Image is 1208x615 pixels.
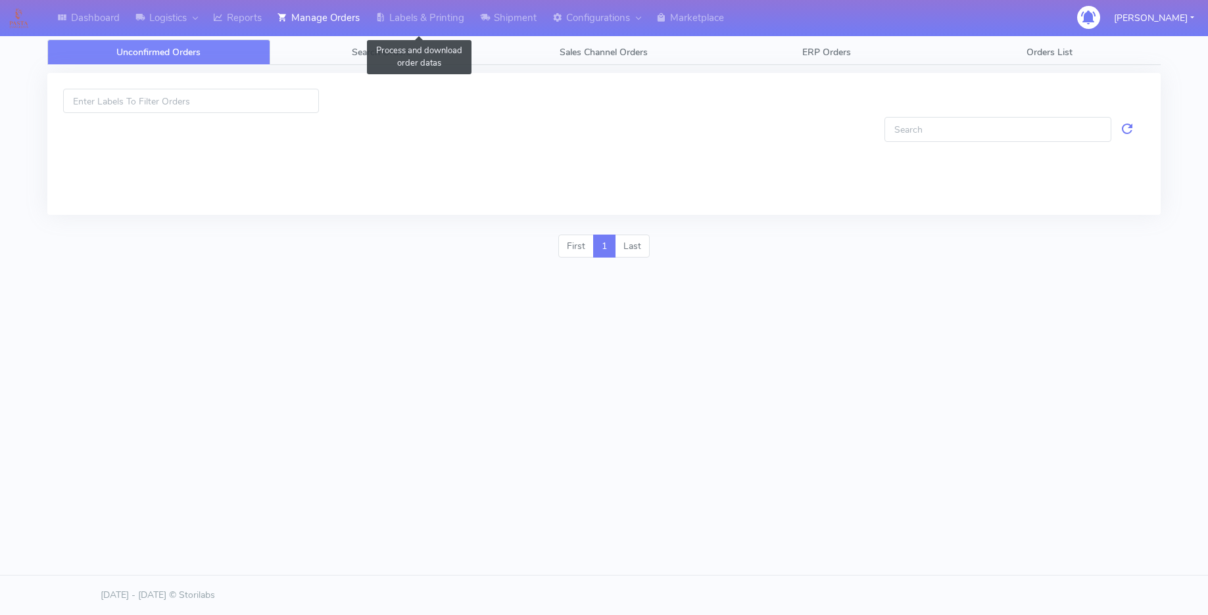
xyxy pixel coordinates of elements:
ul: Tabs [47,39,1161,65]
button: [PERSON_NAME] [1104,5,1204,32]
span: Search Orders [352,46,411,58]
span: Orders List [1027,46,1073,58]
input: Search [884,117,1111,141]
a: 1 [593,235,616,258]
span: Sales Channel Orders [560,46,648,58]
input: Enter Labels To Filter Orders [63,89,319,113]
span: Unconfirmed Orders [116,46,201,58]
span: ERP Orders [802,46,851,58]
